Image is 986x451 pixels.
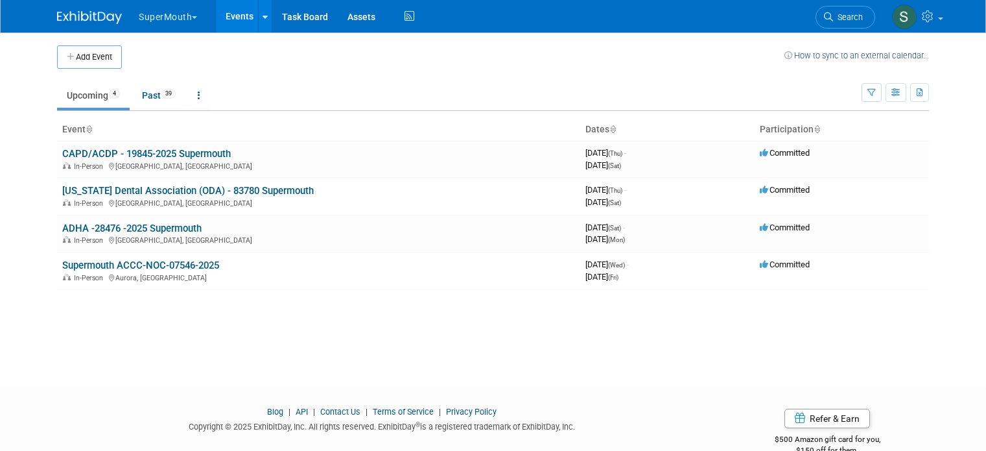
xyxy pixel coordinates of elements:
span: | [436,407,444,417]
a: Search [816,6,875,29]
img: In-Person Event [63,236,71,243]
span: In-Person [74,162,107,171]
sup: ® [416,421,420,428]
a: API [296,407,308,417]
a: Sort by Participation Type [814,124,820,134]
a: Upcoming4 [57,83,130,108]
span: [DATE] [585,160,621,170]
span: Committed [760,223,810,232]
button: Add Event [57,45,122,69]
a: Blog [267,407,283,417]
span: [DATE] [585,260,629,269]
div: [GEOGRAPHIC_DATA], [GEOGRAPHIC_DATA] [62,234,575,245]
span: (Thu) [608,187,622,194]
div: [GEOGRAPHIC_DATA], [GEOGRAPHIC_DATA] [62,160,575,171]
a: Sort by Event Name [86,124,92,134]
a: Privacy Policy [446,407,497,417]
a: Supermouth ACCC-NOC-07546-2025 [62,260,219,271]
img: Samantha Meyers [892,5,917,29]
span: 39 [161,89,176,99]
span: Search [833,12,863,22]
span: (Fri) [608,274,618,281]
a: Refer & Earn [784,409,870,428]
span: (Sat) [608,162,621,169]
img: ExhibitDay [57,11,122,24]
th: Event [57,119,580,141]
span: 4 [109,89,120,99]
a: CAPD/ACDP - 19845-2025 Supermouth [62,148,231,160]
a: Sort by Start Date [609,124,616,134]
img: In-Person Event [63,199,71,206]
span: (Wed) [608,262,625,269]
div: Copyright © 2025 ExhibitDay, Inc. All rights reserved. ExhibitDay is a registered trademark of Ex... [57,418,706,433]
span: In-Person [74,274,107,282]
div: [GEOGRAPHIC_DATA], [GEOGRAPHIC_DATA] [62,197,575,208]
a: ADHA -28476 -2025 Supermouth [62,223,202,234]
span: - [623,223,625,232]
span: (Thu) [608,150,622,157]
span: - [624,148,626,158]
span: Committed [760,260,810,269]
span: In-Person [74,236,107,245]
span: [DATE] [585,185,626,195]
a: Terms of Service [373,407,434,417]
a: Contact Us [320,407,360,417]
span: [DATE] [585,223,625,232]
a: Past39 [132,83,185,108]
span: [DATE] [585,148,626,158]
a: How to sync to an external calendar... [784,51,929,60]
span: - [627,260,629,269]
th: Dates [580,119,755,141]
span: (Sat) [608,225,621,232]
span: | [362,407,371,417]
img: In-Person Event [63,274,71,280]
span: [DATE] [585,234,625,244]
th: Participation [755,119,929,141]
img: In-Person Event [63,162,71,169]
span: Committed [760,148,810,158]
a: [US_STATE] Dental Association (ODA) - 83780 Supermouth [62,185,314,197]
span: Committed [760,185,810,195]
span: (Sat) [608,199,621,206]
span: | [310,407,318,417]
span: (Mon) [608,236,625,243]
span: [DATE] [585,197,621,207]
span: - [624,185,626,195]
div: Aurora, [GEOGRAPHIC_DATA] [62,272,575,282]
span: | [285,407,294,417]
span: In-Person [74,199,107,208]
span: [DATE] [585,272,618,282]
